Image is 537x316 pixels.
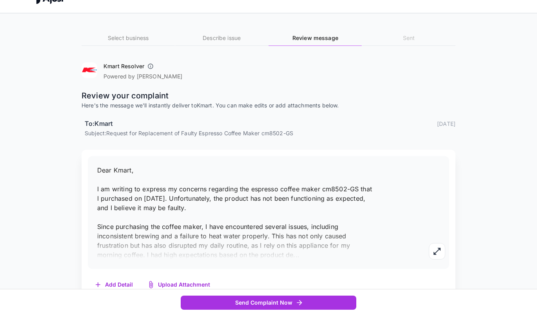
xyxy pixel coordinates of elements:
[85,119,113,129] h6: To: Kmart
[175,34,268,42] h6: Describe issue
[103,62,144,70] h6: Kmart Resolver
[141,277,218,293] button: Upload Attachment
[437,120,455,128] p: [DATE]
[293,251,299,259] span: ...
[97,166,372,259] span: Dear Kmart, I am writing to express my concerns regarding the espresso coffee maker cm8502-GS tha...
[268,34,362,42] h6: Review message
[103,73,183,80] p: Powered by [PERSON_NAME]
[362,34,455,42] h6: Sent
[82,102,455,109] p: Here's the message we'll instantly deliver to Kmart . You can make edits or add attachments below.
[181,296,356,310] button: Send Complaint Now
[85,129,455,137] p: Subject: Request for Replacement of Faulty Espresso Coffee Maker cm8502-GS
[82,90,455,102] p: Review your complaint
[82,62,97,78] img: Kmart
[88,277,141,293] button: Add Detail
[82,34,175,42] h6: Select business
